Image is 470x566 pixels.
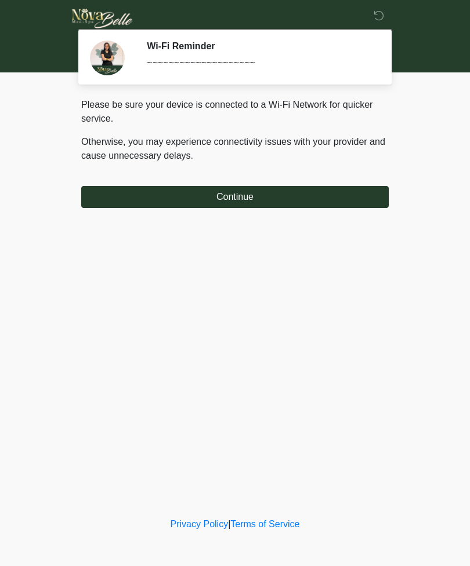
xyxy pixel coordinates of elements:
[171,519,229,529] a: Privacy Policy
[70,9,135,28] img: Novabelle medspa Logo
[81,98,389,126] p: Please be sure your device is connected to a Wi-Fi Network for quicker service.
[230,519,299,529] a: Terms of Service
[147,41,371,52] h2: Wi-Fi Reminder
[191,151,193,160] span: .
[81,135,389,163] p: Otherwise, you may experience connectivity issues with your provider and cause unnecessary delays
[81,186,389,208] button: Continue
[90,41,125,75] img: Agent Avatar
[147,56,371,70] div: ~~~~~~~~~~~~~~~~~~~~
[228,519,230,529] a: |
